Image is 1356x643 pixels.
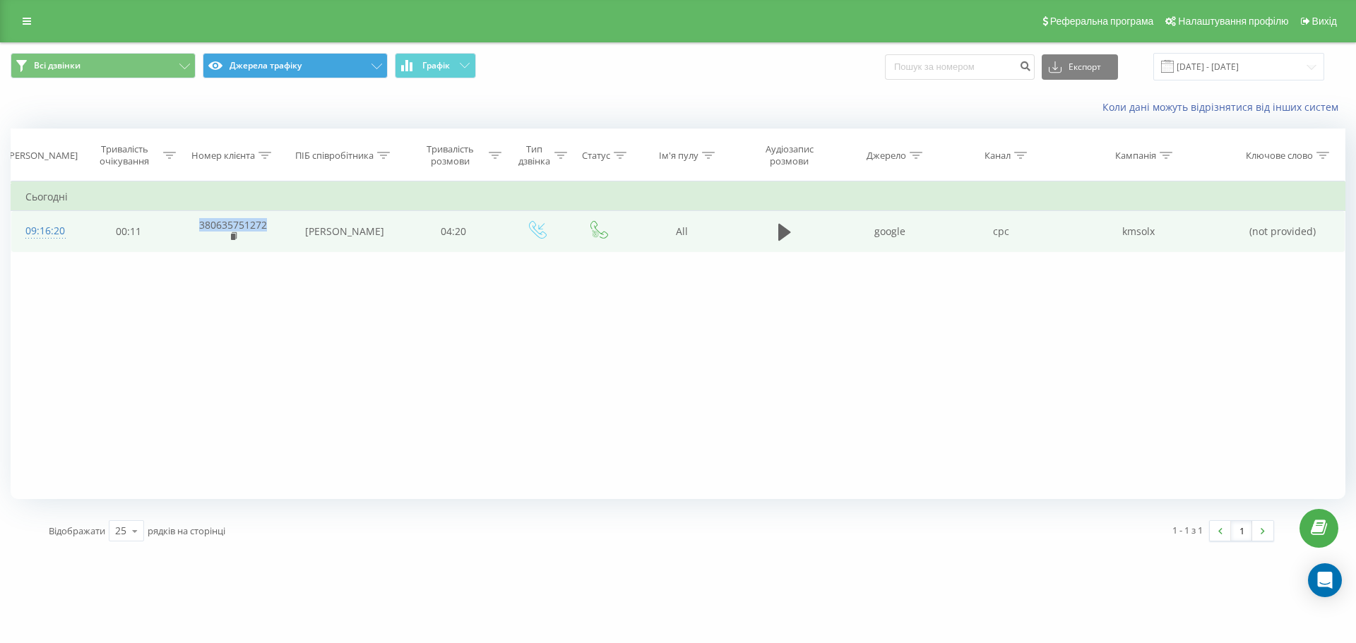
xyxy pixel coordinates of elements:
button: Джерела трафіку [203,53,388,78]
span: Налаштування профілю [1178,16,1288,27]
button: Всі дзвінки [11,53,196,78]
div: 25 [115,524,126,538]
div: Ім'я пулу [659,150,698,162]
span: Графік [422,61,450,71]
a: Коли дані можуть відрізнятися вiд інших систем [1102,100,1345,114]
td: 00:11 [77,211,180,252]
button: Графік [395,53,476,78]
td: kmsolx [1057,211,1221,252]
div: Ключове слово [1246,150,1313,162]
span: Відображати [49,524,105,537]
div: Канал [985,150,1011,162]
div: Тривалість розмови [415,143,485,167]
td: Сьогодні [11,183,1345,211]
span: Вихід [1312,16,1337,27]
div: Кампанія [1115,150,1156,162]
td: [PERSON_NAME] [287,211,402,252]
div: Тип дзвінка [518,143,551,167]
td: 04:20 [402,211,505,252]
td: google [834,211,945,252]
div: Статус [582,150,610,162]
td: (not provided) [1221,211,1345,252]
div: Джерело [867,150,906,162]
div: 09:16:20 [25,217,63,245]
div: Аудіозапис розмови [748,143,831,167]
div: ПІБ співробітника [295,150,374,162]
button: Експорт [1042,54,1118,80]
div: Open Intercom Messenger [1308,563,1342,597]
div: [PERSON_NAME] [6,150,78,162]
td: cpc [946,211,1057,252]
div: 1 - 1 з 1 [1172,523,1203,537]
span: Всі дзвінки [34,60,81,71]
a: 1 [1231,521,1252,541]
span: Реферальна програма [1050,16,1154,27]
input: Пошук за номером [885,54,1035,80]
div: Номер клієнта [191,150,255,162]
div: Тривалість очікування [90,143,160,167]
td: All [629,211,736,252]
span: рядків на сторінці [148,524,225,537]
a: 380635751272 [199,218,267,232]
